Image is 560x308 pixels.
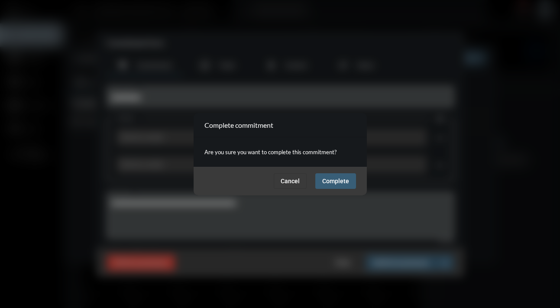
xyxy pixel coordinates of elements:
[315,173,356,189] button: Complete
[204,146,356,158] p: Are you sure you want to complete this commitment?
[204,121,273,129] h2: Complete commitment
[281,178,300,185] span: Cancel
[322,178,349,185] span: Complete
[274,173,307,189] button: Cancel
